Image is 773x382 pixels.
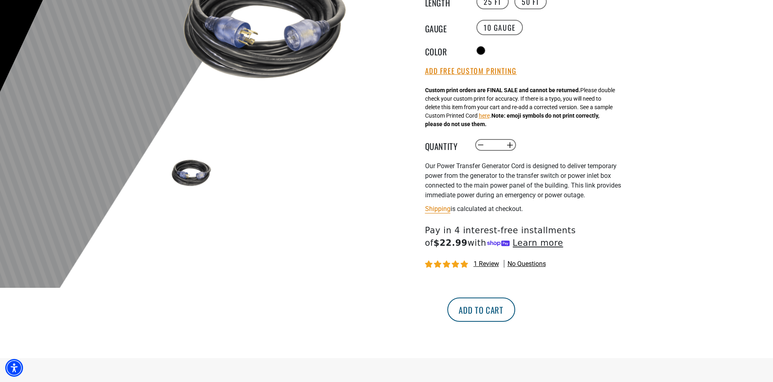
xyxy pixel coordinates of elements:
span: 1 review [474,260,499,268]
strong: Custom print orders are FINAL SALE and cannot be returned. [425,87,580,93]
label: Quantity [425,140,465,150]
div: is calculated at checkout. [425,203,623,214]
span: 5.00 stars [425,261,470,268]
legend: Gauge [425,22,465,33]
legend: Color [425,45,465,56]
a: Shipping [425,205,451,213]
button: Add Free Custom Printing [425,67,517,76]
div: Please double check your custom print for accuracy. If there is a typo, you will need to delete t... [425,86,615,129]
span: No questions [508,260,546,268]
p: Our Power Transfer Generator Cord is designed to deliver temporary power from the generator to th... [425,161,623,200]
label: 10 GAUGE [476,20,523,35]
div: Accessibility Menu [5,359,23,377]
img: black [168,150,215,196]
button: Add to cart [447,298,515,322]
button: here [479,112,490,120]
strong: Note: emoji symbols do not print correctly, please do not use them. [425,112,599,127]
